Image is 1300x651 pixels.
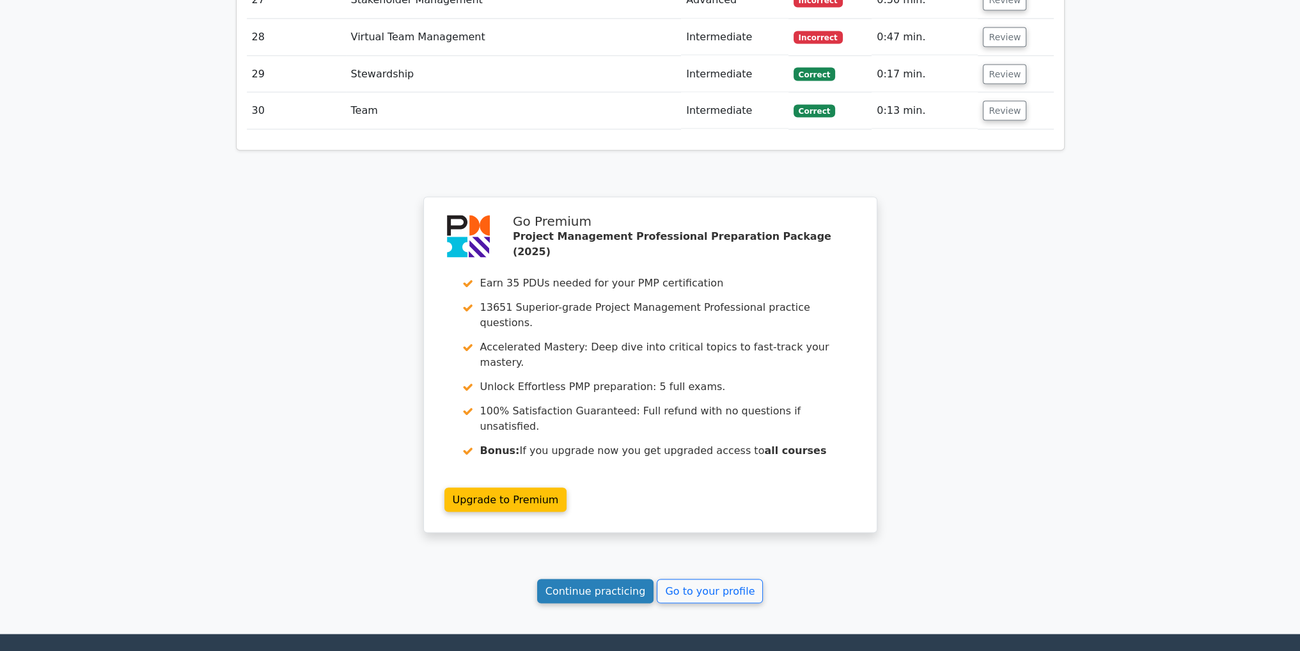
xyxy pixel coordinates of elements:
a: Upgrade to Premium [444,487,567,512]
a: Continue practicing [537,579,654,603]
td: Team [346,92,682,129]
td: 30 [247,92,346,129]
span: Correct [794,67,835,80]
td: Intermediate [681,19,788,55]
td: 29 [247,56,346,92]
td: 28 [247,19,346,55]
td: Virtual Team Management [346,19,682,55]
button: Review [983,64,1026,84]
button: Review [983,100,1026,120]
td: 0:13 min. [872,92,978,129]
td: 0:47 min. [872,19,978,55]
td: Intermediate [681,56,788,92]
td: Intermediate [681,92,788,129]
span: Incorrect [794,31,843,43]
button: Review [983,27,1026,47]
a: Go to your profile [657,579,763,603]
span: Correct [794,104,835,117]
td: 0:17 min. [872,56,978,92]
td: Stewardship [346,56,682,92]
